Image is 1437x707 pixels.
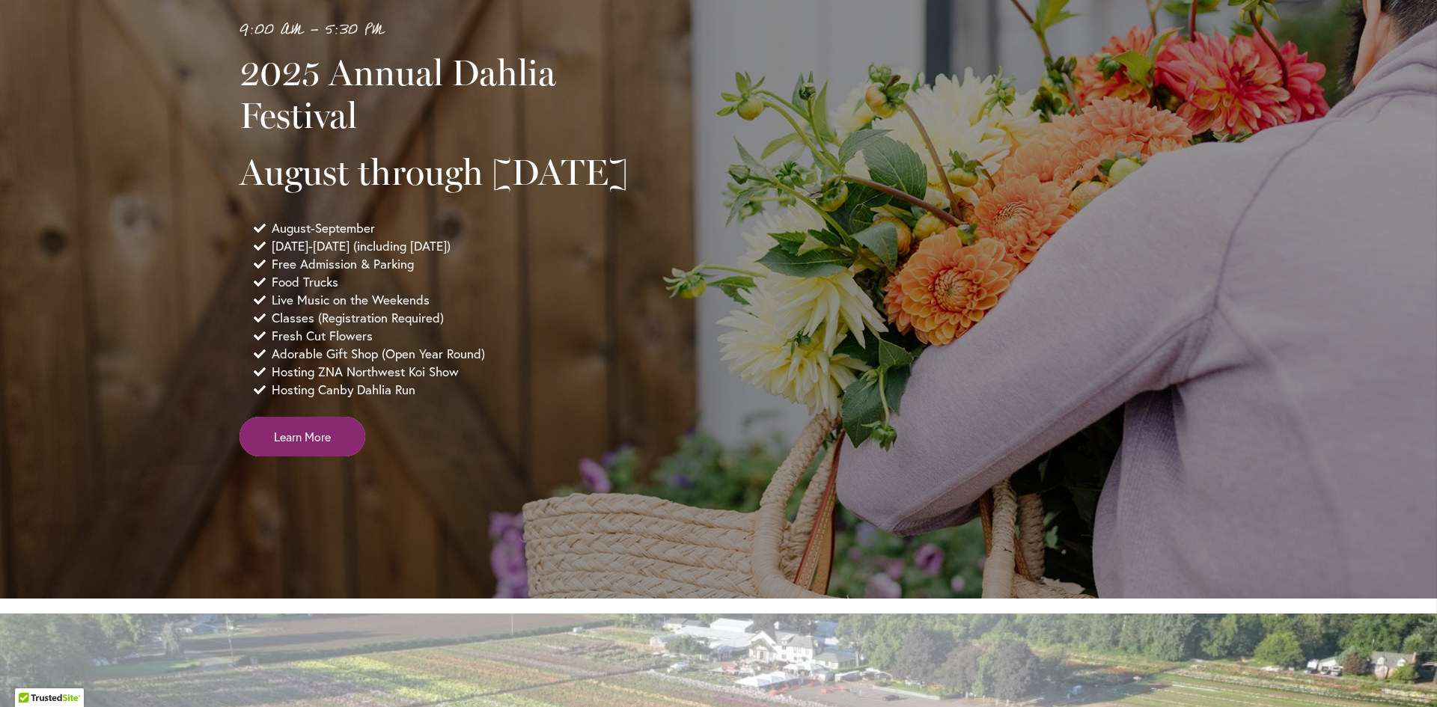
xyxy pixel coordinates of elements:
[272,345,485,363] span: Adorable Gift Shop (Open Year Round)
[239,151,651,193] h2: August through [DATE]
[272,363,459,381] span: Hosting ZNA Northwest Koi Show
[239,18,651,43] p: 9:00 AM - 5:30 PM
[272,255,414,273] span: Free Admission & Parking
[272,237,451,255] span: [DATE]-[DATE] (including [DATE])
[272,291,430,309] span: Live Music on the Weekends
[239,52,651,135] h2: 2025 Annual Dahlia Festival
[272,309,444,327] span: Classes (Registration Required)
[272,381,415,399] span: Hosting Canby Dahlia Run
[272,219,375,237] span: August-September
[272,273,338,291] span: Food Trucks
[274,428,331,445] span: Learn More
[272,327,373,345] span: Fresh Cut Flowers
[239,417,365,456] a: Learn More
